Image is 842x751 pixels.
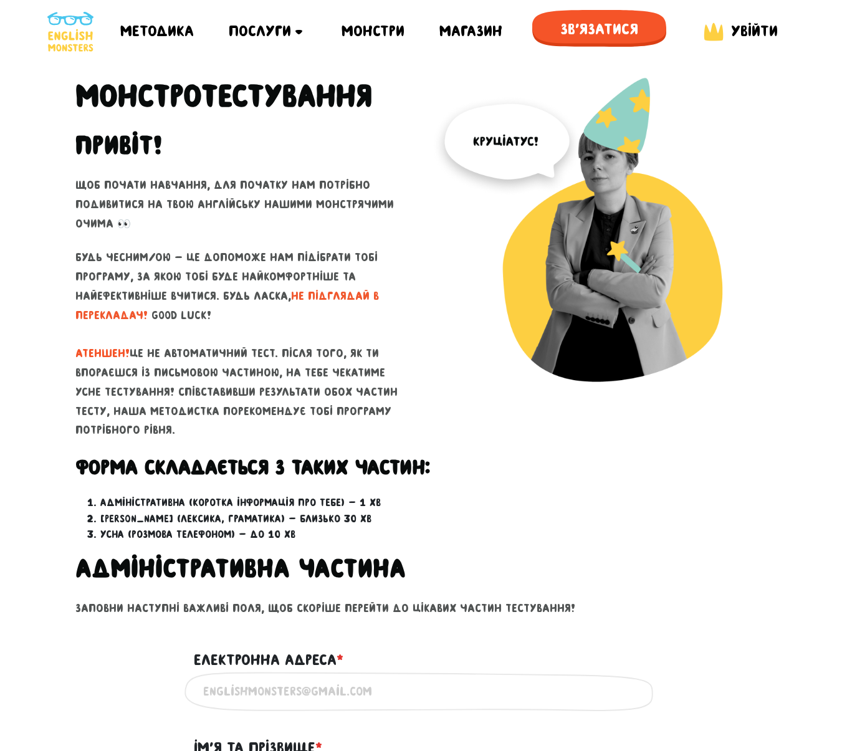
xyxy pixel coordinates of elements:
[100,495,767,511] li: Адміністративна (коротка інформація про тебе) — 1 хв
[431,77,767,413] img: English Monsters test
[75,176,412,233] p: Щоб почати навчання, для початку нам потрібно подивитися на твою англійську нашими монстрячими оч...
[75,248,412,440] p: Будь чесним/ою - це допоможе нам підібрати тобі програму, за якою тобі буде найкомфортніше та най...
[75,599,767,618] p: Заповни наступні важливі поля, щоб скоріше перейти до цікавих частин тестування!
[731,22,778,39] span: Увійти
[532,10,666,49] span: Зв'язатися
[203,677,639,706] input: englishmonsters@gmail.com
[75,455,767,480] h3: Форма складається з таких частин:
[47,12,93,52] img: English Monsters
[75,347,130,360] span: АТЕНШЕН!
[75,77,372,115] h1: Монстро­­тестування
[75,130,162,161] h2: Привіт!
[75,290,379,322] span: не підглядай в перекладач!
[194,648,343,672] label: Електронна адреса
[100,511,767,527] li: [PERSON_NAME] (лексика, граматика) — близько 30 хв
[701,20,726,44] img: English Monsters login
[75,553,767,584] h2: Адміністративна частина
[532,10,666,53] a: Зв'язатися
[100,527,767,543] li: Усна (розмова телефоном) — до 10 хв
